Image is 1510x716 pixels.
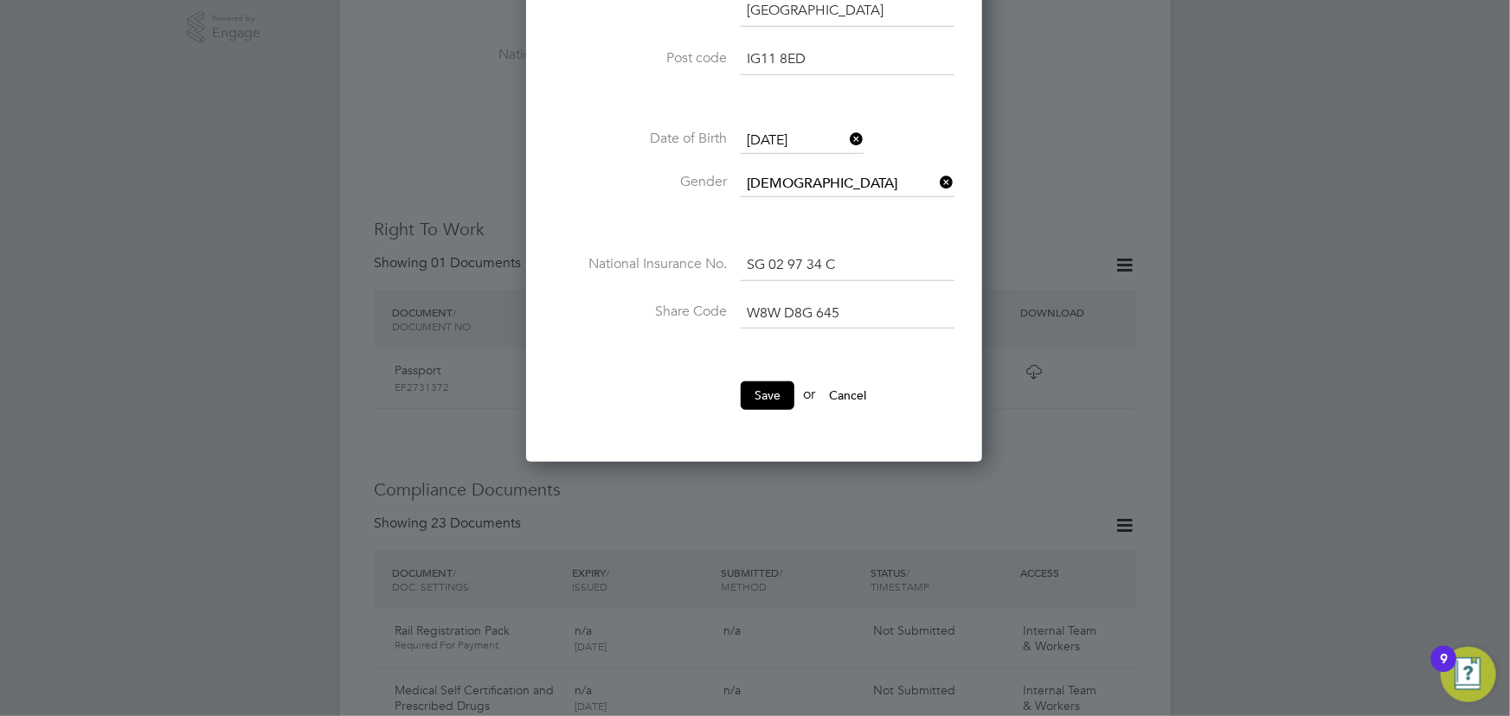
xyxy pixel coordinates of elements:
[554,381,954,426] li: or
[741,381,794,409] button: Save
[1441,647,1496,702] button: Open Resource Center, 9 new notifications
[554,255,727,273] label: National Insurance No.
[554,303,727,321] label: Share Code
[554,130,727,148] label: Date of Birth
[815,381,880,409] button: Cancel
[554,49,727,67] label: Post code
[1440,659,1448,681] div: 9
[554,173,727,191] label: Gender
[741,128,864,154] input: Select one
[741,171,954,197] input: Select one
